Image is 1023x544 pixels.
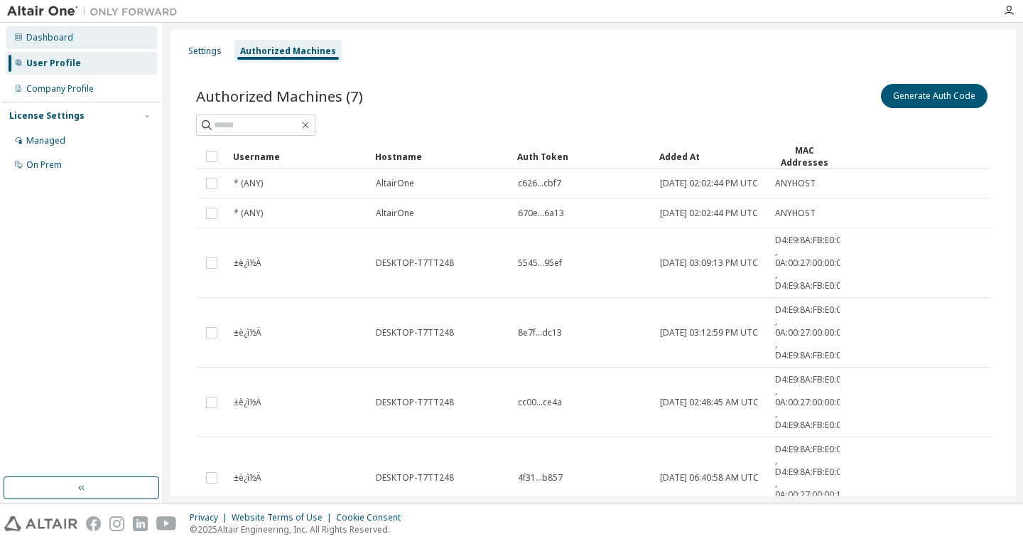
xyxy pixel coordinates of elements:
[190,512,232,523] div: Privacy
[26,159,62,171] div: On Prem
[190,523,409,535] p: © 2025 Altair Engineering, Inc. All Rights Reserved.
[660,178,758,189] span: [DATE] 02:02:44 PM UTC
[233,145,364,168] div: Username
[234,397,261,408] span: ±è¿ì½Ä
[775,235,846,292] span: D4:E9:8A:FB:E0:00 , 0A:00:27:00:00:0E , D4:E9:8A:FB:E0:04
[660,397,759,408] span: [DATE] 02:48:45 AM UTC
[775,208,816,219] span: ANYHOST
[234,208,263,219] span: * (ANY)
[376,327,454,338] span: DESKTOP-T7TT248
[775,444,846,512] span: D4:E9:8A:FB:E0:00 , D4:E9:8A:FB:E0:04 , 0A:00:27:00:00:10 , [MAC_ADDRESS]
[376,257,454,269] span: DESKTOP-T7TT248
[518,397,562,408] span: cc00...ce4a
[234,327,261,338] span: ±è¿ì½Ä
[234,257,261,269] span: ±è¿ì½Ä
[774,144,834,169] div: MAC Addresses
[518,472,563,484] span: 4f31...b857
[234,178,263,189] span: * (ANY)
[518,178,561,189] span: c626...cbf7
[517,145,648,168] div: Auth Token
[660,257,758,269] span: [DATE] 03:09:13 PM UTC
[26,83,94,95] div: Company Profile
[881,84,987,108] button: Generate Auth Code
[9,110,85,122] div: License Settings
[86,516,101,531] img: facebook.svg
[26,135,65,146] div: Managed
[7,4,185,18] img: Altair One
[376,472,454,484] span: DESKTOP-T7TT248
[26,32,73,43] div: Dashboard
[196,86,363,106] span: Authorized Machines (7)
[156,516,177,531] img: youtube.svg
[518,257,562,269] span: 5545...95ef
[775,304,846,361] span: D4:E9:8A:FB:E0:00 , 0A:00:27:00:00:0E , D4:E9:8A:FB:E0:04
[660,327,758,338] span: [DATE] 03:12:59 PM UTC
[376,397,454,408] span: DESKTOP-T7TT248
[240,46,336,57] div: Authorized Machines
[4,516,77,531] img: altair_logo.svg
[775,178,816,189] span: ANYHOST
[659,145,763,168] div: Added At
[775,374,846,431] span: D4:E9:8A:FB:E0:00 , 0A:00:27:00:00:0E , D4:E9:8A:FB:E0:04
[376,208,414,219] span: AltairOne
[109,516,124,531] img: instagram.svg
[133,516,148,531] img: linkedin.svg
[232,512,336,523] div: Website Terms of Use
[26,58,81,69] div: User Profile
[234,472,261,484] span: ±è¿ì½Ä
[518,208,564,219] span: 670e...6a13
[660,208,758,219] span: [DATE] 02:02:44 PM UTC
[660,472,759,484] span: [DATE] 06:40:58 AM UTC
[336,512,409,523] div: Cookie Consent
[375,145,506,168] div: Hostname
[518,327,562,338] span: 8e7f...dc13
[188,46,222,57] div: Settings
[376,178,414,189] span: AltairOne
